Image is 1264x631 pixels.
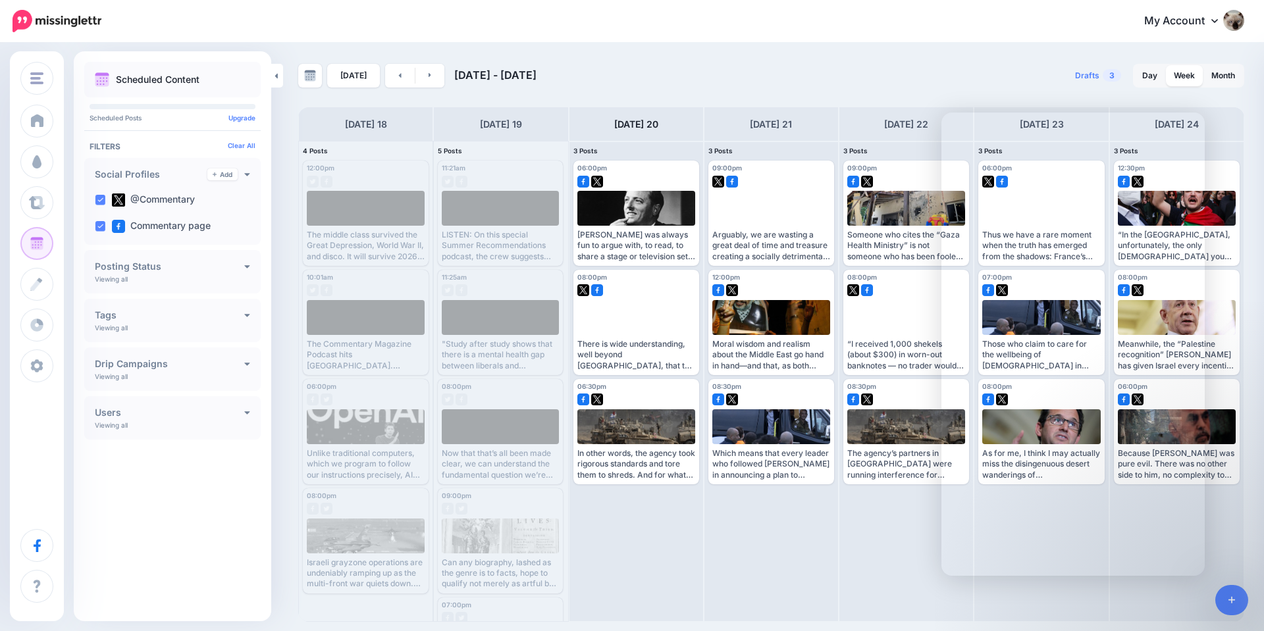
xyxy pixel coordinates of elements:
span: 5 Posts [438,147,462,155]
div: The middle class survived the Great Depression, World War II, and disco. It will survive 2026. Bu... [307,230,425,262]
span: 08:30pm [712,382,741,390]
span: 06:00pm [577,164,607,172]
img: calendar.png [95,72,109,87]
a: [DATE] [327,64,380,88]
span: 06:00pm [307,382,336,390]
iframe: Intercom live chat [1173,586,1205,618]
img: facebook-square.png [726,176,738,188]
img: twitter-grey-square.png [456,503,467,515]
img: facebook-grey-square.png [442,612,454,624]
img: twitter-grey-square.png [307,284,319,296]
img: calendar-grey-darker.png [304,70,316,82]
h4: [DATE] 18 [345,116,387,132]
label: @Commentary [112,193,195,207]
img: twitter-square.png [847,284,859,296]
img: facebook-grey-square.png [456,393,467,405]
iframe: Intercom live chat [941,113,1205,576]
div: The Commentary Magazine Podcast hits [GEOGRAPHIC_DATA]. On a special news-free podcast, we offer ... [307,339,425,371]
p: Scheduled Posts [90,114,255,121]
img: facebook-square.png [577,176,589,188]
div: Unlike traditional computers, which we program to follow our instructions precisely, AI algorithm... [307,448,425,480]
a: Month [1203,65,1243,86]
img: twitter-square.png [591,393,603,405]
img: facebook-square.png [847,393,859,405]
span: 4 Posts [303,147,328,155]
div: LISTEN: On this special Summer Recommendations podcast, the crew suggests places to go in [GEOGRA... [442,230,558,262]
a: Drafts3 [1067,64,1129,88]
h4: [DATE] 21 [750,116,792,132]
img: twitter-square.png [861,176,873,188]
img: facebook-square.png [591,284,603,296]
span: 3 Posts [843,147,868,155]
h4: Posting Status [95,262,244,271]
img: twitter-grey-square.png [456,612,467,624]
img: facebook-grey-square.png [321,176,332,188]
label: Commentary page [112,220,211,233]
p: Viewing all [95,275,128,283]
div: "Study after study shows that there is a mental health gap between liberals and conservatives...h... [442,339,558,371]
img: Missinglettr [13,10,101,32]
span: 07:00pm [442,601,471,609]
img: facebook-grey-square.png [456,176,467,188]
a: Upgrade [228,114,255,122]
img: twitter-grey-square.png [442,284,454,296]
span: Drafts [1075,72,1099,80]
div: Which means that every leader who followed [PERSON_NAME] in announcing a plan to recognize a Pale... [712,448,830,480]
span: 10:01am [307,273,333,281]
span: 11:21am [442,164,465,172]
span: 08:00pm [577,273,607,281]
div: There is wide understanding, well beyond [GEOGRAPHIC_DATA], that the recognition scheme cooked up... [577,339,695,371]
p: Scheduled Content [116,75,199,84]
img: twitter-square.png [591,176,603,188]
a: My Account [1131,5,1244,38]
a: Add [207,168,238,180]
p: Viewing all [95,324,128,332]
div: The agency’s partners in [GEOGRAPHIC_DATA] were running interference for Hamas. That way, the nar... [847,448,965,480]
span: 09:00pm [712,164,742,172]
span: 12:00pm [712,273,740,281]
div: Someone who cites the “Gaza Health Ministry” is not someone who has been fooled by one side; it i... [847,230,965,262]
span: 11:25am [442,273,467,281]
img: twitter-grey-square.png [307,176,319,188]
div: Can any biography, lashed as the genre is to facts, hope to qualify not merely as artful but as t... [442,557,558,590]
h4: Users [95,408,244,417]
img: twitter-square.png [712,176,724,188]
img: twitter-grey-square.png [442,176,454,188]
span: 09:00pm [847,164,877,172]
h4: Tags [95,311,244,320]
img: twitter-square.png [861,393,873,405]
h4: [DATE] 22 [884,116,928,132]
img: facebook-grey-square.png [307,503,319,515]
img: facebook-grey-square.png [321,284,332,296]
span: 12:00pm [307,164,334,172]
img: facebook-grey-square.png [456,284,467,296]
div: Now that that’s all been made clear, we can understand the fundamental question we’re asking here... [442,448,558,480]
span: 08:00pm [307,492,336,499]
img: twitter-square.png [577,284,589,296]
img: twitter-grey-square.png [321,393,332,405]
img: facebook-grey-square.png [442,503,454,515]
img: twitter-square.png [726,284,738,296]
h4: Social Profiles [95,170,207,179]
img: facebook-square.png [712,284,724,296]
img: facebook-square.png [847,176,859,188]
span: 08:00pm [847,273,877,281]
p: Viewing all [95,421,128,429]
p: Viewing all [95,372,128,380]
div: Arguably, we are wasting a great deal of time and treasure creating a socially detrimental cadre ... [712,230,830,262]
img: twitter-square.png [726,393,738,405]
h4: [DATE] 19 [480,116,522,132]
span: 3 Posts [708,147,733,155]
span: [DATE] - [DATE] [454,68,537,82]
span: 09:00pm [442,492,471,499]
img: facebook-square.png [112,220,125,233]
img: facebook-square.png [577,393,589,405]
h4: Filters [90,141,255,151]
h4: Drip Campaigns [95,359,244,368]
img: twitter-grey-square.png [321,503,332,515]
div: Moral wisdom and realism about the Middle East go hand in hand—and that, as both [PERSON_NAME] an... [712,339,830,371]
span: 06:30pm [577,382,606,390]
span: 3 [1103,69,1121,82]
img: menu.png [30,72,43,84]
img: facebook-grey-square.png [307,393,319,405]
